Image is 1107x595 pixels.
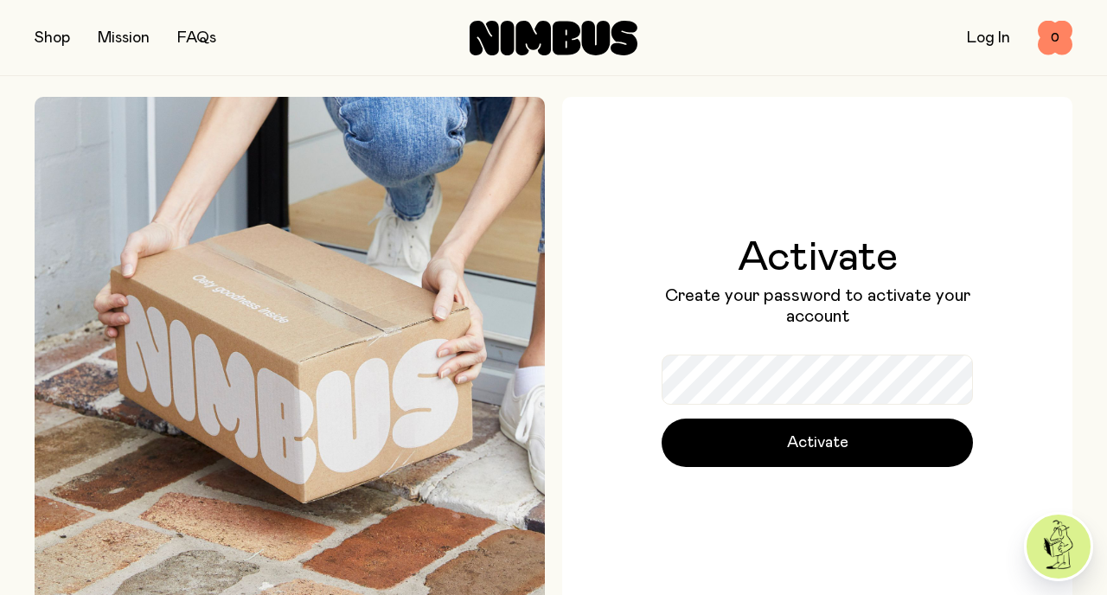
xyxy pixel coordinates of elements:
[967,30,1010,46] a: Log In
[98,30,150,46] a: Mission
[662,285,973,327] p: Create your password to activate your account
[177,30,216,46] a: FAQs
[1038,21,1072,55] button: 0
[662,419,973,467] button: Activate
[1027,515,1091,579] img: agent
[662,237,973,278] h1: Activate
[787,431,848,455] span: Activate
